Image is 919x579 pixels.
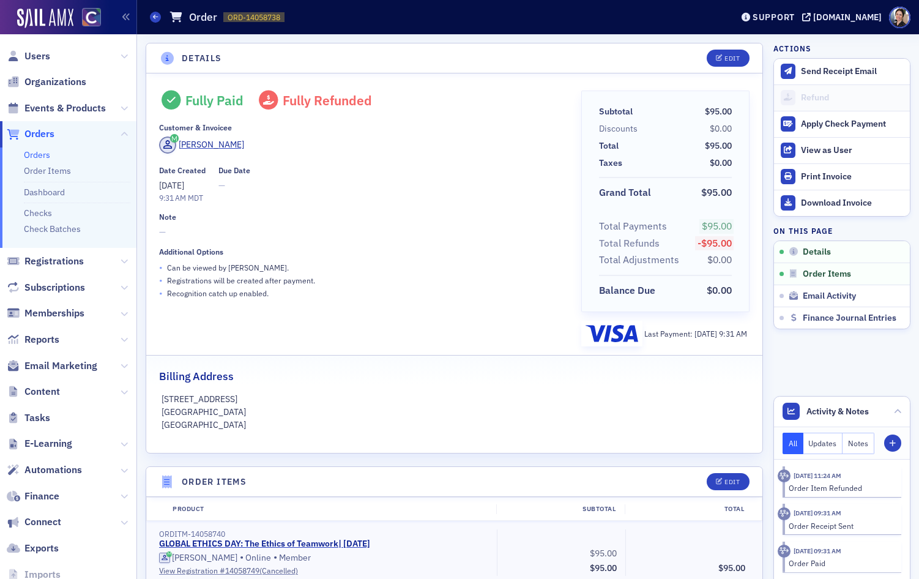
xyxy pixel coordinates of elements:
div: Total [625,504,753,514]
div: Grand Total [599,185,651,200]
a: View Registration #14058749(Cancelled) [159,565,488,576]
span: Finance [24,490,59,503]
span: $0.00 [710,123,732,134]
div: Print Invoice [801,171,904,182]
a: View Homepage [73,8,101,29]
span: Finance Journal Entries [803,313,896,324]
a: Checks [24,207,52,219]
div: Online Member [159,551,488,564]
p: Can be viewed by [PERSON_NAME] . [167,262,289,273]
span: • [159,261,163,274]
span: Subtotal [599,105,637,118]
div: Product [164,504,496,514]
h2: Billing Address [159,368,234,384]
a: Tasks [7,411,50,425]
a: Email Marketing [7,359,97,373]
span: — [159,226,564,239]
div: Total Payments [599,219,667,234]
a: Download Invoice [774,190,910,216]
span: Orders [24,127,54,141]
div: Download Invoice [801,198,904,209]
span: • [159,287,163,300]
span: Grand Total [599,185,655,200]
div: Order Item Refunded [789,482,893,493]
p: Recognition catch up enabled. [167,288,269,299]
span: $95.00 [705,140,732,151]
span: Content [24,385,60,398]
span: Total [599,140,623,152]
button: Notes [843,433,874,454]
span: ORD-14058738 [228,12,280,23]
p: [STREET_ADDRESS] [162,393,748,406]
div: Last Payment: [644,328,747,339]
time: 9:31 AM [159,193,186,203]
div: [PERSON_NAME] [179,138,244,151]
img: SailAMX [82,8,101,27]
span: Email Marketing [24,359,97,373]
span: Total Refunds [599,236,664,251]
h4: Details [182,52,222,65]
button: Edit [707,473,749,490]
p: Registrations will be created after payment. [167,275,315,286]
span: Profile [889,7,910,28]
a: Dashboard [24,187,65,198]
button: [DOMAIN_NAME] [802,13,886,21]
h4: On this page [773,225,910,236]
a: Connect [7,515,61,529]
div: Edit [724,479,740,485]
button: Apply Check Payment [774,111,910,137]
div: Edit [724,55,740,62]
span: $95.00 [705,106,732,117]
a: Finance [7,490,59,503]
div: Customer & Invoicee [159,123,232,132]
span: $95.00 [702,220,732,232]
a: Print Invoice [774,163,910,190]
span: $95.00 [590,562,617,573]
div: Subtotal [496,504,625,514]
time: 9/29/2025 09:31 AM [794,547,841,555]
span: $95.00 [590,548,617,559]
span: $95.00 [718,562,745,573]
span: [DATE] [159,180,184,191]
span: Balance Due [599,283,660,298]
span: Taxes [599,157,627,170]
div: Note [159,212,176,222]
span: • [240,551,244,564]
span: [DATE] [694,329,719,338]
span: Memberships [24,307,84,320]
a: [PERSON_NAME] [159,136,244,154]
span: Fully Refunded [283,92,372,109]
span: $0.00 [707,253,732,266]
div: Fully Paid [185,92,244,108]
button: All [783,433,803,454]
a: Check Batches [24,223,81,234]
div: [PERSON_NAME] [172,553,237,564]
span: Tasks [24,411,50,425]
div: Order Paid [789,558,893,569]
button: Edit [707,50,749,67]
p: [GEOGRAPHIC_DATA] [162,406,748,419]
div: Order Receipt Sent [789,520,893,531]
div: Due Date [218,166,250,175]
div: Apply Check Payment [801,119,904,130]
a: Reports [7,333,59,346]
a: Registrations [7,255,84,268]
span: • [159,274,163,287]
span: $95.00 [701,186,732,198]
span: Discounts [599,122,642,135]
div: Subtotal [599,105,633,118]
span: Organizations [24,75,86,89]
div: Balance Due [599,283,655,298]
span: $0.00 [710,157,732,168]
div: Discounts [599,122,638,135]
a: GLOBAL ETHICS DAY: The Ethics of Teamwork| [DATE] [159,539,370,550]
div: Activity [778,469,791,482]
time: 9/29/2025 09:31 AM [794,509,841,517]
a: [PERSON_NAME] [159,553,237,564]
span: $0.00 [707,284,732,296]
a: Orders [24,149,50,160]
div: Total Adjustments [599,253,679,267]
span: — [218,179,250,192]
div: Total Refunds [599,236,660,251]
div: Activity [778,545,791,558]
